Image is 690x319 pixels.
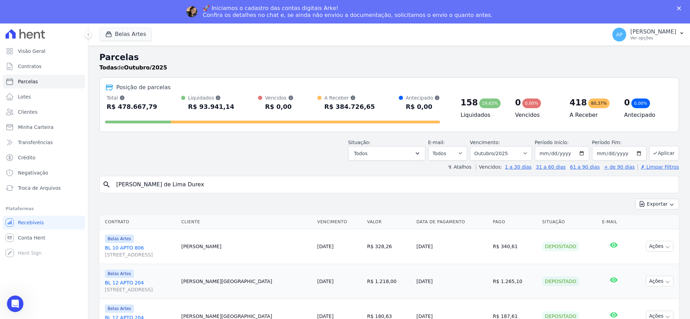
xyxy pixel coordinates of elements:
h4: A Receber [570,111,613,119]
a: ✗ Limpar Filtros [638,164,679,170]
a: + de 90 dias [604,164,635,170]
td: [DATE] [414,264,490,299]
label: Vencimento: [470,140,500,145]
th: Cliente [179,215,315,229]
div: Depositado [542,276,579,286]
h2: Parcelas [99,51,679,64]
span: Visão Geral [18,48,46,55]
div: 19,63% [479,98,501,108]
label: ↯ Atalhos [448,164,471,170]
td: [PERSON_NAME][GEOGRAPHIC_DATA] [179,264,315,299]
a: Troca de Arquivos [3,181,85,195]
td: R$ 1.265,10 [490,264,540,299]
div: Fechar [677,6,684,10]
div: Plataformas [6,205,82,213]
span: Belas Artes [105,304,134,313]
div: 0,00% [522,98,541,108]
label: Vencidos: [476,164,502,170]
th: Valor [364,215,414,229]
td: R$ 328,26 [364,229,414,264]
h4: Antecipado [624,111,668,119]
div: R$ 0,00 [265,101,293,112]
a: Visão Geral [3,44,85,58]
div: 158 [461,97,478,108]
h4: Liquidados [461,111,504,119]
th: Contrato [99,215,179,229]
div: R$ 384.726,65 [324,101,375,112]
button: Aplicar [649,146,679,161]
a: [DATE] [317,313,334,319]
button: Belas Artes [99,28,152,41]
strong: Outubro/2025 [124,64,167,71]
span: Todos [354,149,367,158]
a: Recebíveis [3,216,85,229]
th: Situação [540,215,599,229]
th: E-mail [599,215,629,229]
a: Clientes [3,105,85,119]
div: R$ 0,00 [406,101,440,112]
div: Posição de parcelas [116,83,171,92]
label: Período Fim: [592,139,647,146]
a: Lotes [3,90,85,104]
input: Buscar por nome do lote ou do cliente [112,178,676,191]
a: 1 a 30 dias [505,164,532,170]
a: Parcelas [3,75,85,88]
td: [DATE] [414,229,490,264]
a: BL 12 APTO 204[STREET_ADDRESS] [105,279,176,293]
span: Belas Artes [105,235,134,243]
span: Troca de Arquivos [18,185,61,191]
strong: Todas [99,64,117,71]
span: AP [616,32,622,37]
div: R$ 93.941,14 [188,101,234,112]
button: Ações [646,276,673,287]
a: 31 a 60 dias [536,164,565,170]
div: 0 [515,97,521,108]
span: [STREET_ADDRESS] [105,251,176,258]
div: A Receber [324,94,375,101]
div: 418 [570,97,587,108]
span: Transferências [18,139,53,146]
iframe: Intercom live chat [7,295,23,312]
a: Transferências [3,135,85,149]
span: Recebíveis [18,219,44,226]
th: Data de Pagamento [414,215,490,229]
a: Minha Carteira [3,120,85,134]
td: [PERSON_NAME] [179,229,315,264]
span: Clientes [18,109,37,115]
button: Todos [348,146,425,161]
a: Contratos [3,59,85,73]
span: Lotes [18,93,31,100]
div: Vencidos [265,94,293,101]
p: Ver opções [630,35,676,41]
a: 61 a 90 dias [570,164,600,170]
div: Depositado [542,242,579,251]
p: de [99,64,167,72]
button: Ações [646,241,673,252]
span: Crédito [18,154,36,161]
div: Total [107,94,157,101]
label: E-mail: [428,140,445,145]
th: Vencimento [315,215,364,229]
div: 🚀 Iniciamos o cadastro das contas digitais Arke! Confira os detalhes no chat e, se ainda não envi... [203,5,493,19]
i: search [102,180,111,189]
label: Situação: [348,140,371,145]
label: Período Inicío: [535,140,569,145]
span: Minha Carteira [18,124,53,131]
div: 80,37% [588,98,610,108]
a: BL 10 APTO 806[STREET_ADDRESS] [105,244,176,258]
button: AP [PERSON_NAME] Ver opções [607,25,690,44]
a: Negativação [3,166,85,180]
a: [DATE] [317,244,334,249]
span: Negativação [18,169,48,176]
p: [PERSON_NAME] [630,28,676,35]
a: Conta Hent [3,231,85,245]
a: Crédito [3,151,85,165]
span: Conta Hent [18,234,45,241]
div: 0 [624,97,630,108]
img: Profile image for Adriane [186,6,197,17]
th: Pago [490,215,540,229]
td: R$ 1.218,00 [364,264,414,299]
div: Antecipado [406,94,440,101]
span: [STREET_ADDRESS] [105,286,176,293]
div: Liquidados [188,94,234,101]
